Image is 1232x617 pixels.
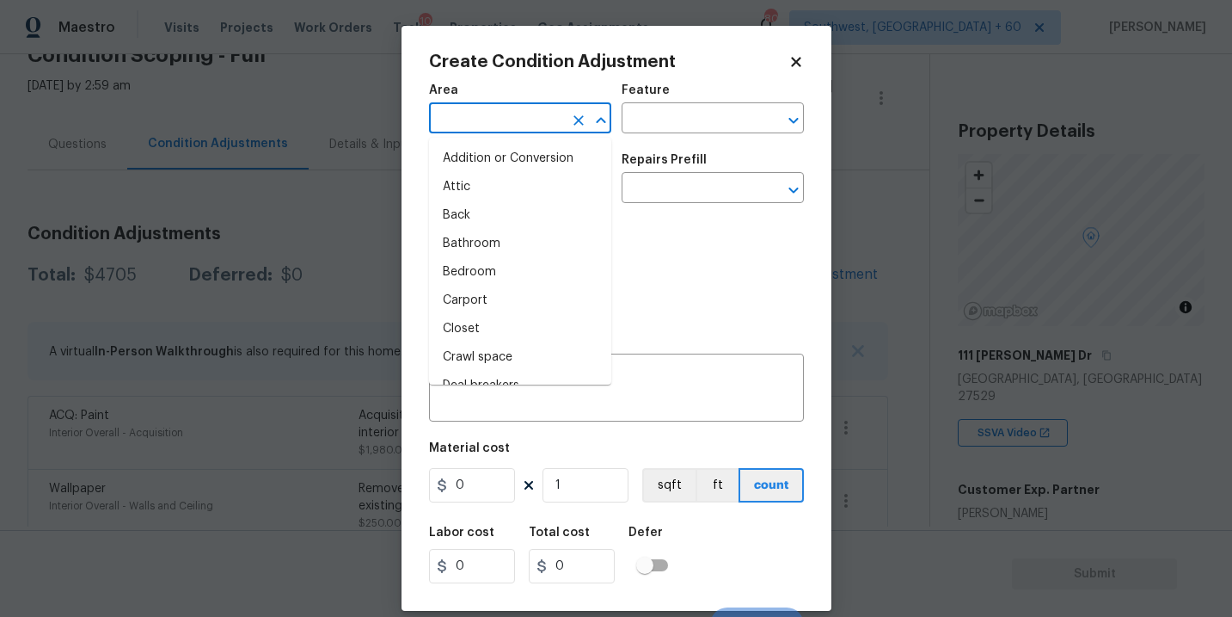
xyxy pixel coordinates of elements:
[429,84,458,96] h5: Area
[642,468,696,503] button: sqft
[696,468,739,503] button: ft
[628,527,663,539] h5: Defer
[622,84,670,96] h5: Feature
[589,108,613,133] button: Close
[429,315,611,343] li: Closet
[429,230,611,258] li: Bathroom
[529,527,590,539] h5: Total cost
[429,201,611,230] li: Back
[429,145,611,173] li: Addition or Conversion
[429,372,611,400] li: Deal breakers
[429,442,510,454] h5: Material cost
[429,287,611,315] li: Carport
[567,108,591,133] button: Clear
[429,258,611,287] li: Bedroom
[429,53,788,71] h2: Create Condition Adjustment
[429,527,494,539] h5: Labor cost
[429,173,611,201] li: Attic
[429,343,611,372] li: Crawl space
[622,154,707,166] h5: Repairs Prefill
[781,178,806,202] button: Open
[781,108,806,133] button: Open
[739,468,804,503] button: count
